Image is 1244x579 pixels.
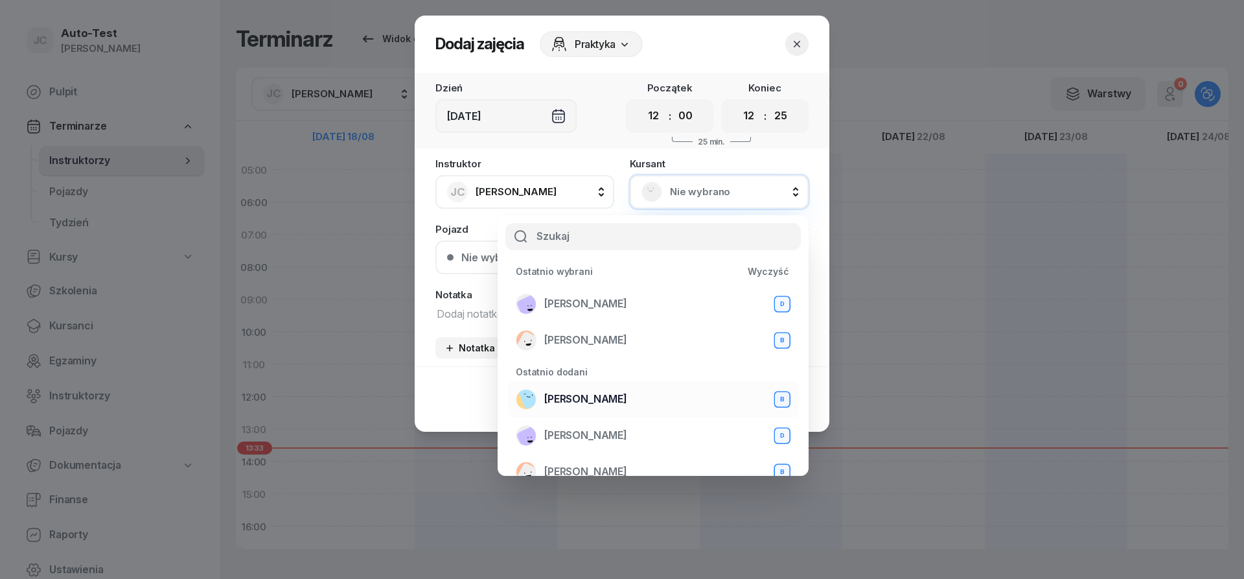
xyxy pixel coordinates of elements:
div: D [776,431,789,442]
div: B [776,394,789,405]
span: [PERSON_NAME] [544,427,627,444]
button: Notatka biurowa [435,337,544,359]
span: [PERSON_NAME] [544,332,627,349]
div: Wyczyść [748,266,789,277]
div: B [776,335,789,346]
div: Nie wybrano [461,252,525,263]
div: Notatka biurowa [444,342,535,353]
h2: Dodaj zajęcia [435,34,524,54]
button: D [774,296,790,313]
input: Szukaj [505,223,801,250]
span: [PERSON_NAME] [476,185,557,198]
div: Ostatnio wybrani [508,266,593,277]
div: B [776,467,789,478]
button: Nie wybrano [435,241,809,274]
span: JC [450,187,465,198]
button: B [774,464,790,480]
span: Praktyka [575,36,616,52]
button: B [774,391,790,408]
button: D [774,427,790,444]
div: : [764,108,766,124]
span: [PERSON_NAME] [544,464,627,480]
button: JC[PERSON_NAME] [435,175,614,209]
div: D [776,298,789,309]
button: Wyczyść [739,261,798,282]
span: [PERSON_NAME] [544,391,627,408]
button: B [774,332,790,349]
span: Nie wybrano [670,183,797,200]
span: Ostatnio dodani [516,366,588,377]
span: [PERSON_NAME] [544,296,627,313]
div: : [669,108,671,124]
